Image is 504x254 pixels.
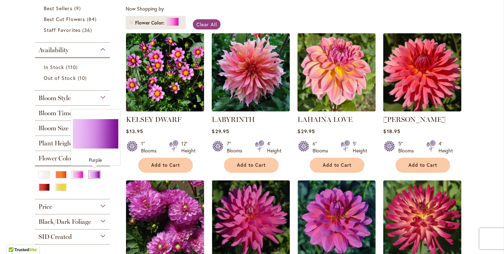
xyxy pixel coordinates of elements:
div: 4' Height [267,140,281,154]
a: Labyrinth [212,106,290,113]
span: Best Cut Flowers [44,16,85,22]
a: In Stock 110 [44,63,103,71]
span: Price [38,203,52,211]
a: LAHAINA LOVE [297,106,376,113]
span: Clear All [196,21,217,28]
div: 1" Blooms [141,140,161,154]
span: $13.95 [126,128,143,135]
span: Bloom Size [38,124,69,132]
span: Plant Height [38,139,73,147]
span: 84 [87,15,98,23]
div: 4' Height [439,140,453,154]
span: Add to Cart [237,162,266,168]
span: Add to Cart [323,162,351,168]
a: LAHAINA LOVE [297,115,352,124]
img: KELSEY DWARF [126,33,204,111]
img: LAHAINA LOVE [297,33,376,111]
span: 36 [82,26,94,34]
span: $18.95 [383,128,400,135]
span: Black/Dark Foliage [38,218,91,226]
span: Add to Cart [151,162,180,168]
div: 6" Blooms [313,140,332,154]
img: LINDY [383,33,461,111]
button: Add to Cart [395,158,450,173]
span: 9 [74,5,83,12]
a: Best Cut Flowers [44,15,103,23]
span: Now Shopping by [126,5,164,12]
span: SID Created [38,233,72,241]
a: LABYRINTH [212,115,255,124]
span: 10 [78,74,89,82]
span: Bloom Time [38,109,72,117]
span: Staff Favorites [44,27,80,33]
span: Availability [38,46,69,54]
div: Purple [73,157,118,164]
a: Remove Flower Color Pink [129,21,133,25]
div: 5" Blooms [398,140,418,154]
img: Labyrinth [212,33,290,111]
a: LINDY [383,106,461,113]
div: 7" Blooms [227,140,246,154]
span: $29.95 [297,128,315,135]
a: Best Sellers [44,5,103,12]
span: 110 [66,63,79,71]
a: Staff Favorites [44,26,103,34]
div: 5' Height [353,140,367,154]
span: Bloom Style [38,94,71,102]
span: Out of Stock [44,75,76,81]
span: Add to Cart [408,162,437,168]
a: Out of Stock 10 [44,74,103,82]
span: Flower Color [38,155,73,162]
span: Best Sellers [44,5,72,12]
button: Add to Cart [224,158,279,173]
iframe: Launch Accessibility Center [5,229,25,249]
a: KELSEY DWARF [126,115,181,124]
span: $29.95 [212,128,229,135]
span: Flower Color [135,19,166,26]
div: 12" Height [181,140,196,154]
a: [PERSON_NAME] [383,115,446,124]
a: KELSEY DWARF [126,106,204,113]
button: Add to Cart [138,158,193,173]
span: In Stock [44,64,64,70]
button: Add to Cart [310,158,364,173]
a: Clear All [193,19,220,29]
